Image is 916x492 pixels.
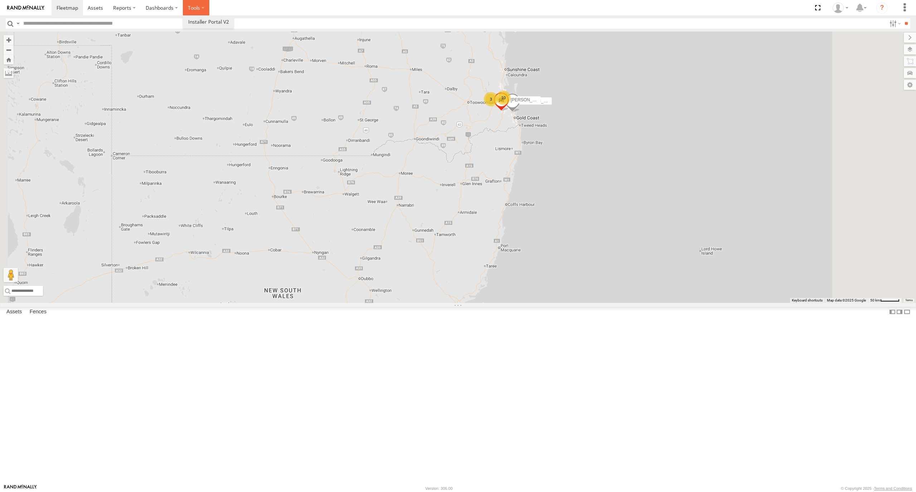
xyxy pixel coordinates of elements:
a: Visit our Website [4,485,37,492]
button: Zoom Home [4,55,14,64]
label: Dock Summary Table to the Right [896,307,903,317]
a: Terms (opens in new tab) [905,299,913,302]
div: 3 [484,92,498,106]
button: Drag Pegman onto the map to open Street View [4,268,18,282]
div: 10 [496,91,511,105]
button: Keyboard shortcuts [792,298,823,303]
i: ? [876,2,888,14]
label: Assets [3,307,25,317]
label: Measure [4,68,14,78]
button: Map scale: 50 km per 50 pixels [868,298,902,303]
label: Hide Summary Table [903,307,911,317]
label: Fences [26,307,50,317]
label: Search Query [15,18,21,29]
span: [PERSON_NAME] - 842JY2 [522,98,575,103]
img: rand-logo.svg [7,5,44,10]
a: Terms and Conditions [874,486,912,491]
span: 50 km [870,298,880,302]
div: © Copyright 2025 - [841,486,912,491]
div: Marco DiBenedetto [830,3,851,13]
label: Map Settings [904,80,916,90]
button: Zoom out [4,45,14,55]
div: Version: 306.00 [425,486,453,491]
span: Map data ©2025 Google [827,298,866,302]
button: Zoom in [4,35,14,45]
label: Search Filter Options [887,18,902,29]
span: [PERSON_NAME] 366JK9 - Corolla Hatch [511,97,591,102]
label: Dock Summary Table to the Left [889,307,896,317]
